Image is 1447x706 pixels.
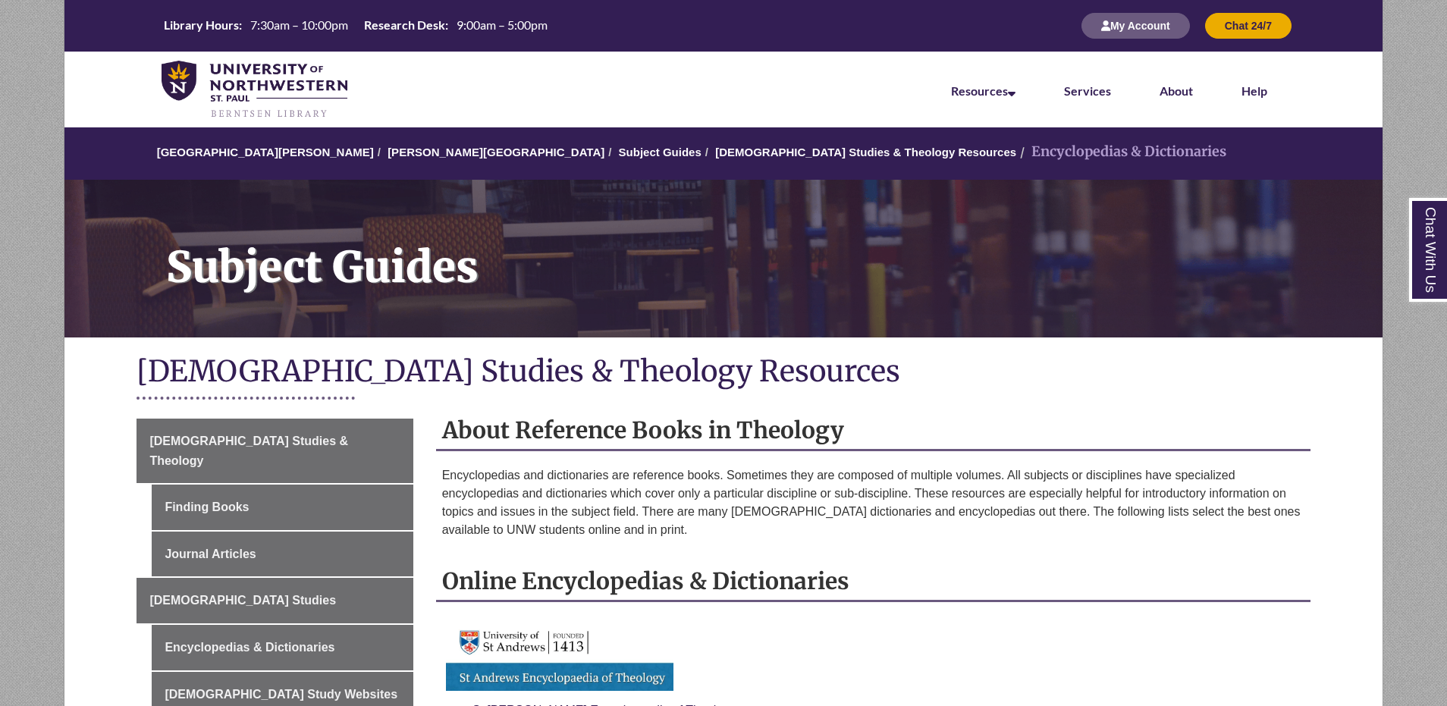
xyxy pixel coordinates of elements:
a: [DEMOGRAPHIC_DATA] Studies [137,578,413,623]
th: Research Desk: [358,17,450,33]
a: [DEMOGRAPHIC_DATA] Studies & Theology Resources [715,146,1016,158]
img: Link to St Andrews Encyclopaedia of Theology [446,621,673,691]
h1: [DEMOGRAPHIC_DATA] Studies & Theology Resources [137,353,1310,393]
a: Finding Books [152,485,413,530]
a: Encyclopedias & Dictionaries [152,625,413,670]
button: My Account [1081,13,1190,39]
a: Services [1064,83,1111,98]
p: Encyclopedias and dictionaries are reference books. Sometimes they are composed of multiple volum... [442,466,1304,539]
span: 9:00am – 5:00pm [457,17,548,32]
a: Hours Today [158,17,554,35]
a: [PERSON_NAME][GEOGRAPHIC_DATA] [388,146,604,158]
a: Help [1241,83,1267,98]
span: [DEMOGRAPHIC_DATA] Studies [149,594,336,607]
table: Hours Today [158,17,554,33]
button: Chat 24/7 [1205,13,1292,39]
li: Encyclopedias & Dictionaries [1016,141,1226,163]
a: [DEMOGRAPHIC_DATA] Studies & Theology [137,419,413,483]
h1: Subject Guides [149,180,1383,318]
a: Chat 24/7 [1205,19,1292,32]
a: Journal Articles [152,532,413,577]
a: About [1160,83,1193,98]
a: Subject Guides [619,146,702,158]
span: 7:30am – 10:00pm [250,17,348,32]
span: [DEMOGRAPHIC_DATA] Studies & Theology [149,435,348,467]
h2: Online Encyclopedias & Dictionaries [436,562,1310,602]
a: Resources [951,83,1015,98]
img: UNWSP Library Logo [162,61,347,120]
a: My Account [1081,19,1190,32]
a: [GEOGRAPHIC_DATA][PERSON_NAME] [157,146,374,158]
th: Library Hours: [158,17,244,33]
h2: About Reference Books in Theology [436,411,1310,451]
a: Subject Guides [64,180,1383,337]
